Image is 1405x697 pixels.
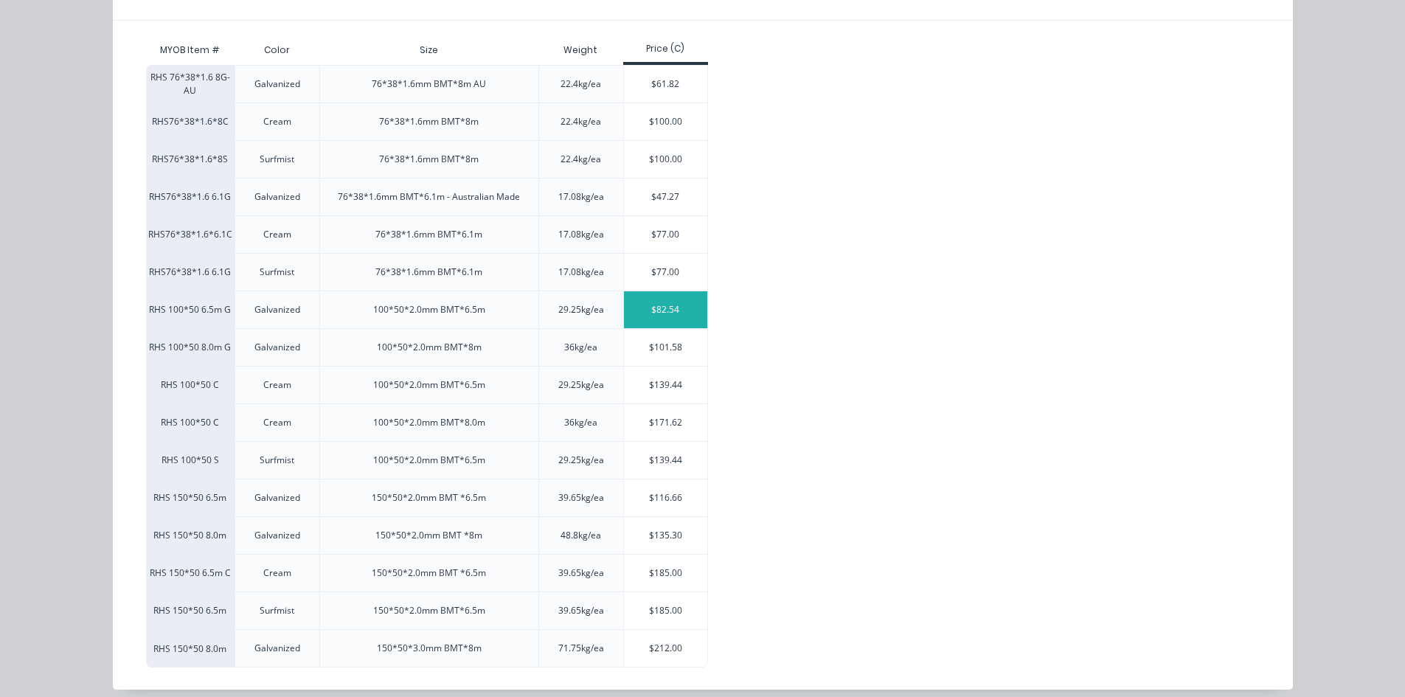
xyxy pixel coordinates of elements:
[624,367,707,403] div: $139.44
[372,566,486,580] div: 150*50*2.0mm BMT *6.5m
[372,77,486,91] div: 76*38*1.6mm BMT*8m AU
[624,479,707,516] div: $116.66
[624,555,707,592] div: $185.00
[252,32,302,69] div: Color
[624,66,707,103] div: $61.82
[558,228,604,241] div: 17.08kg/ea
[372,491,486,504] div: 150*50*2.0mm BMT *6.5m
[624,630,707,667] div: $212.00
[373,454,485,467] div: 100*50*2.0mm BMT*6.5m
[146,441,235,479] div: RHS 100*50 S
[263,115,291,128] div: Cream
[624,291,707,328] div: $82.54
[624,517,707,554] div: $135.30
[624,103,707,140] div: $100.00
[146,328,235,366] div: RHS 100*50 8.0m G
[373,378,485,392] div: 100*50*2.0mm BMT*6.5m
[146,479,235,516] div: RHS 150*50 6.5m
[558,303,604,316] div: 29.25kg/ea
[558,378,604,392] div: 29.25kg/ea
[377,341,482,354] div: 100*50*2.0mm BMT*8m
[260,266,294,279] div: Surfmist
[260,153,294,166] div: Surfmist
[146,403,235,441] div: RHS 100*50 C
[146,65,235,103] div: RHS 76*38*1.6 8G-AU
[558,190,604,204] div: 17.08kg/ea
[146,140,235,178] div: RHS76*38*1.6*8S
[624,141,707,178] div: $100.00
[373,303,485,316] div: 100*50*2.0mm BMT*6.5m
[254,77,300,91] div: Galvanized
[146,253,235,291] div: RHS76*38*1.6 6.1G
[624,254,707,291] div: $77.00
[375,228,482,241] div: 76*38*1.6mm BMT*6.1m
[263,566,291,580] div: Cream
[408,32,450,69] div: Size
[146,103,235,140] div: RHS76*38*1.6*8C
[263,228,291,241] div: Cream
[375,266,482,279] div: 76*38*1.6mm BMT*6.1m
[254,303,300,316] div: Galvanized
[146,516,235,554] div: RHS 150*50 8.0m
[338,190,520,204] div: 76*38*1.6mm BMT*6.1m - Australian Made
[623,42,708,55] div: Price (C)
[558,566,604,580] div: 39.65kg/ea
[624,442,707,479] div: $139.44
[254,341,300,354] div: Galvanized
[146,291,235,328] div: RHS 100*50 6.5m G
[146,35,235,65] div: MYOB Item #
[254,190,300,204] div: Galvanized
[146,215,235,253] div: RHS76*38*1.6*6.1C
[564,416,597,429] div: 36kg/ea
[146,592,235,629] div: RHS 150*50 6.5m
[375,529,482,542] div: 150*50*2.0mm BMT *8m
[254,642,300,655] div: Galvanized
[558,604,604,617] div: 39.65kg/ea
[558,454,604,467] div: 29.25kg/ea
[624,329,707,366] div: $101.58
[558,642,604,655] div: 71.75kg/ea
[379,153,479,166] div: 76*38*1.6mm BMT*8m
[146,366,235,403] div: RHS 100*50 C
[260,454,294,467] div: Surfmist
[373,604,485,617] div: 150*50*2.0mm BMT*6.5m
[561,77,601,91] div: 22.4kg/ea
[624,178,707,215] div: $47.27
[561,115,601,128] div: 22.4kg/ea
[624,592,707,629] div: $185.00
[260,604,294,617] div: Surfmist
[254,529,300,542] div: Galvanized
[146,629,235,667] div: RHS 150*50 8.0m
[552,32,609,69] div: Weight
[146,178,235,215] div: RHS76*38*1.6 6.1G
[558,266,604,279] div: 17.08kg/ea
[146,554,235,592] div: RHS 150*50 6.5m C
[379,115,479,128] div: 76*38*1.6mm BMT*8m
[254,491,300,504] div: Galvanized
[624,216,707,253] div: $77.00
[263,378,291,392] div: Cream
[564,341,597,354] div: 36kg/ea
[561,153,601,166] div: 22.4kg/ea
[561,529,601,542] div: 48.8kg/ea
[377,642,482,655] div: 150*50*3.0mm BMT*8m
[373,416,485,429] div: 100*50*2.0mm BMT*8.0m
[263,416,291,429] div: Cream
[558,491,604,504] div: 39.65kg/ea
[624,404,707,441] div: $171.62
